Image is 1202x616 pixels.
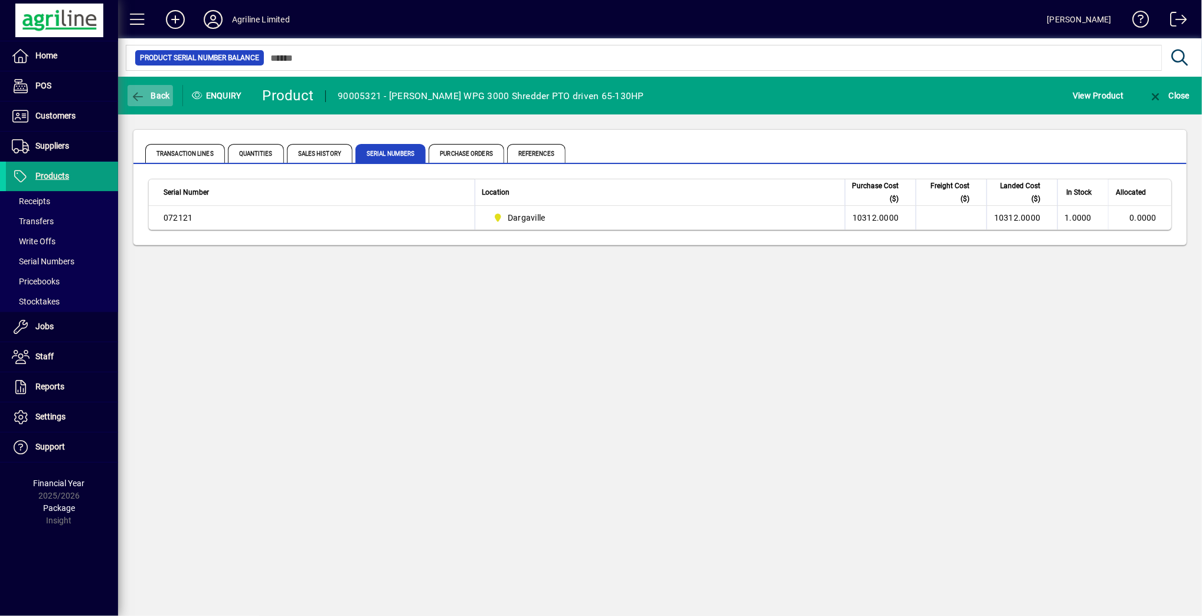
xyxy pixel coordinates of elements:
[149,206,475,230] td: 072121
[1123,2,1149,41] a: Knowledge Base
[232,10,290,29] div: Agriline Limited
[35,141,69,150] span: Suppliers
[6,211,118,231] a: Transfers
[1070,85,1126,106] button: View Product
[429,144,504,163] span: Purchase Orders
[12,277,60,286] span: Pricebooks
[35,382,64,391] span: Reports
[1116,186,1146,199] span: Allocated
[12,217,54,226] span: Transfers
[228,144,284,163] span: Quantities
[6,71,118,101] a: POS
[1057,206,1109,230] td: 1.0000
[34,479,85,488] span: Financial Year
[1073,86,1123,105] span: View Product
[6,291,118,312] a: Stocktakes
[1065,186,1103,199] div: In Stock
[1145,85,1193,106] button: Close
[6,372,118,402] a: Reports
[987,206,1057,230] td: 10312.0000
[923,179,981,205] div: Freight Cost ($)
[164,186,209,199] span: Serial Number
[1066,186,1092,199] span: In Stock
[994,179,1041,205] span: Landed Cost ($)
[6,41,118,71] a: Home
[355,144,426,163] span: Serial Numbers
[145,144,225,163] span: Transaction Lines
[845,206,916,230] td: 10312.0000
[6,312,118,342] a: Jobs
[1161,2,1187,41] a: Logout
[130,91,170,100] span: Back
[12,297,60,306] span: Stocktakes
[35,442,65,451] span: Support
[1116,186,1157,199] div: Allocated
[852,179,899,205] span: Purchase Cost ($)
[164,186,468,199] div: Serial Number
[488,211,832,225] span: Dargaville
[35,111,76,120] span: Customers
[6,191,118,211] a: Receipts
[35,81,51,90] span: POS
[482,186,510,199] span: Location
[6,271,118,291] a: Pricebooks
[507,144,566,163] span: References
[6,101,118,131] a: Customers
[12,257,74,266] span: Serial Numbers
[6,342,118,372] a: Staff
[1047,10,1112,29] div: [PERSON_NAME]
[852,179,910,205] div: Purchase Cost ($)
[6,132,118,161] a: Suppliers
[6,251,118,271] a: Serial Numbers
[6,231,118,251] a: Write Offs
[12,237,55,246] span: Write Offs
[923,179,970,205] span: Freight Cost ($)
[35,51,57,60] span: Home
[508,212,546,224] span: Dargaville
[1148,91,1190,100] span: Close
[156,9,194,30] button: Add
[35,352,54,361] span: Staff
[482,186,838,199] div: Location
[6,402,118,432] a: Settings
[1108,206,1171,230] td: 0.0000
[338,87,644,106] div: 90005321 - [PERSON_NAME] WPG 3000 Shredder PTO driven 65-130HP
[12,196,50,206] span: Receipts
[35,171,69,181] span: Products
[43,503,75,513] span: Package
[35,322,54,331] span: Jobs
[6,432,118,462] a: Support
[128,85,173,106] button: Back
[118,85,183,106] app-page-header-button: Back
[1136,85,1202,106] app-page-header-button: Close enquiry
[35,412,66,421] span: Settings
[287,144,352,163] span: Sales History
[994,179,1051,205] div: Landed Cost ($)
[183,86,254,105] div: Enquiry
[263,86,314,105] div: Product
[194,9,232,30] button: Profile
[140,52,259,64] span: Product Serial Number Balance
